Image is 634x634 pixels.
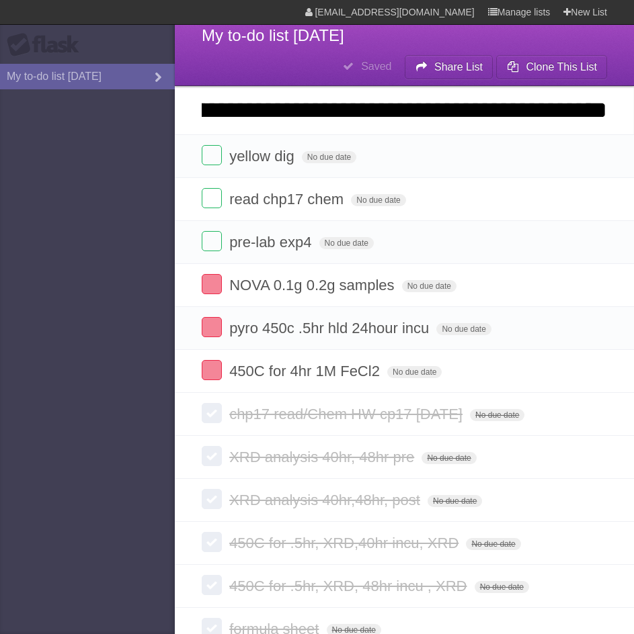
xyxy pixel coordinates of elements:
label: Done [202,231,222,251]
span: No due date [302,151,356,163]
b: Clone This List [526,61,597,73]
span: 450C for .5hr, XRD, 48hr incu , XRD [229,578,470,594]
span: No due date [351,194,405,206]
span: chp17 read/Chem HW cp17 [DATE] [229,406,466,422]
span: My to-do list [DATE] [202,26,344,44]
span: No due date [387,366,442,378]
span: No due date [319,237,374,249]
label: Done [202,575,222,595]
span: No due date [402,280,457,292]
label: Done [202,317,222,337]
span: XRD analysis 40hr, 48hr pre [229,449,418,465]
span: pre-lab exp4 [229,234,315,251]
button: Share List [405,55,493,79]
b: Share List [434,61,483,73]
div: Flask [7,33,87,57]
span: No due date [436,323,491,335]
label: Done [202,403,222,423]
span: No due date [466,538,520,550]
span: 450C for 4hr 1M FeCl2 [229,363,383,379]
span: 450C for .5hr, XRD,40hr incu, XRD [229,535,462,551]
span: pyro 450c .5hr hld 24hour incu [229,320,432,336]
span: No due date [422,452,476,464]
span: No due date [470,409,524,421]
span: yellow dig [229,148,298,165]
span: read chp17 chem [229,191,347,208]
label: Done [202,532,222,552]
label: Done [202,188,222,208]
label: Done [202,489,222,509]
label: Done [202,446,222,466]
label: Done [202,145,222,165]
button: Clone This List [496,55,607,79]
span: No due date [475,581,529,593]
label: Done [202,274,222,294]
span: NOVA 0.1g 0.2g samples [229,277,397,293]
span: No due date [428,495,482,507]
label: Done [202,360,222,380]
b: Saved [361,60,391,72]
span: XRD analysis 40hr,48hr, post [229,492,424,508]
